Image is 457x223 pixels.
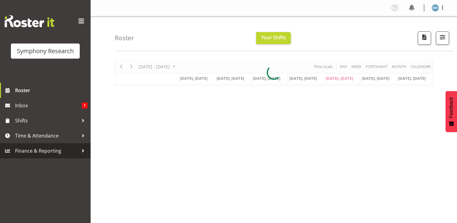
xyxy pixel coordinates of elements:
[15,101,82,110] span: Inbox
[256,32,291,44] button: Your Shifts
[115,34,134,41] h4: Roster
[15,86,88,95] span: Roster
[82,102,88,108] span: 1
[5,15,54,27] img: Rosterit website logo
[15,116,79,125] span: Shifts
[449,97,454,118] span: Feedback
[446,91,457,132] button: Feedback - Show survey
[17,47,74,56] div: Symphony Research
[15,131,79,140] span: Time & Attendance
[436,31,449,45] button: Filter Shifts
[261,34,286,41] span: Your Shifts
[432,4,439,11] img: deborah-hull-brown2052.jpg
[418,31,431,45] button: Download a PDF of the roster according to the set date range.
[15,146,79,155] span: Finance & Reporting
